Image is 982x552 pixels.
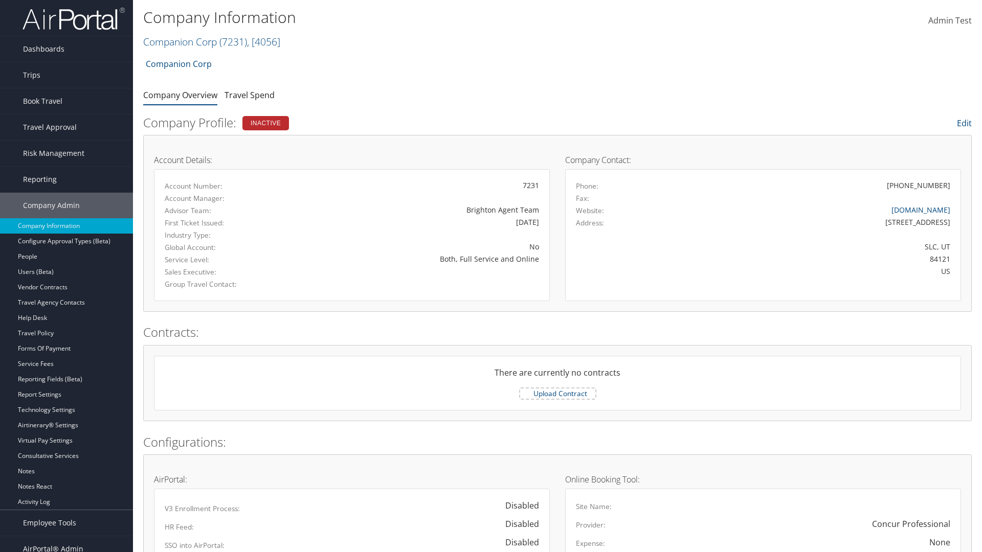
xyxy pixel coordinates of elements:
[928,15,972,26] span: Admin Test
[165,181,279,191] label: Account Number:
[928,5,972,37] a: Admin Test
[887,180,950,191] div: [PHONE_NUMBER]
[143,433,972,451] h2: Configurations:
[165,540,225,550] label: SSO into AirPortal:
[576,218,604,228] label: Address:
[576,193,589,203] label: Fax:
[576,501,612,512] label: Site Name:
[495,518,539,530] div: Disabled
[219,35,247,49] span: ( 7231 )
[165,242,279,252] label: Global Account:
[165,279,279,289] label: Group Travel Contact:
[154,156,550,164] h4: Account Details:
[143,114,690,131] h2: Company Profile:
[165,522,194,532] label: HR Feed:
[674,266,951,277] div: US
[23,193,80,218] span: Company Admin
[295,241,539,252] div: No
[23,114,77,140] span: Travel Approval
[165,267,279,277] label: Sales Executive:
[495,536,539,548] div: Disabled
[872,518,950,530] div: Concur Professional
[576,181,598,191] label: Phone:
[576,205,604,216] label: Website:
[891,205,950,215] a: [DOMAIN_NAME]
[23,62,40,88] span: Trips
[576,520,606,530] label: Provider:
[23,141,84,166] span: Risk Management
[242,116,289,130] div: Inactive
[520,388,595,399] label: Upload Contract
[165,193,279,203] label: Account Manager:
[957,118,972,129] a: Edit
[225,89,275,101] a: Travel Spend
[674,241,951,252] div: SLC, UT
[929,536,950,548] div: None
[154,366,961,387] div: There are currently no contracts
[565,156,961,164] h4: Company Contact:
[23,36,64,62] span: Dashboards
[143,7,696,28] h1: Company Information
[165,218,279,228] label: First Ticket Issued:
[23,167,57,192] span: Reporting
[23,7,125,31] img: airportal-logo.png
[165,503,240,514] label: V3 Enrollment Process:
[165,230,279,240] label: Industry Type:
[576,538,605,548] label: Expense:
[295,254,539,264] div: Both, Full Service and Online
[247,35,280,49] span: , [ 4056 ]
[674,217,951,227] div: [STREET_ADDRESS]
[146,54,212,74] a: Companion Corp
[165,255,279,265] label: Service Level:
[295,180,539,191] div: 7231
[143,35,280,49] a: Companion Corp
[674,254,951,264] div: 84121
[295,217,539,227] div: [DATE]
[495,499,539,512] div: Disabled
[23,510,76,536] span: Employee Tools
[154,475,550,484] h4: AirPortal:
[295,204,539,215] div: Brighton Agent Team
[143,324,972,341] h2: Contracts:
[23,88,62,114] span: Book Travel
[143,89,217,101] a: Company Overview
[565,475,961,484] h4: Online Booking Tool:
[165,205,279,216] label: Advisor Team:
